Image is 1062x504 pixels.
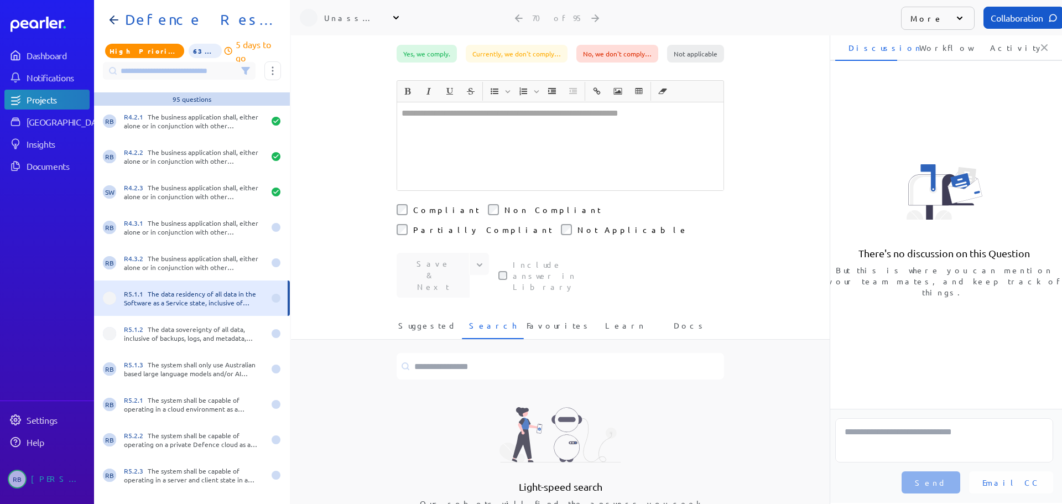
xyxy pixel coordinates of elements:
span: R4.2.3 [124,183,148,192]
button: Clear Formatting [653,82,672,101]
span: Insert Ordered List [513,82,541,101]
button: Send [902,471,960,493]
span: Search [469,320,517,338]
a: Dashboard [11,17,90,32]
a: Dashboard [4,45,90,65]
a: Projects [4,90,90,110]
button: Underline [440,82,459,101]
span: R5.1.2 [124,325,148,334]
span: Italic [419,82,439,101]
div: [GEOGRAPHIC_DATA] [27,116,109,127]
div: The system shall be capable of operating on a private Defence cloud as a cloud hosted software state [124,431,264,449]
div: The system shall be capable of operating in a cloud environment as a software as a service state [124,396,264,413]
div: 95 questions [173,95,211,103]
span: Ryan Baird [103,256,116,269]
span: Insert Unordered List [485,82,512,101]
a: Notifications [4,67,90,87]
div: Documents [27,160,88,172]
button: Insert Ordered List [514,82,533,101]
span: Favourites [527,320,591,338]
div: 70 of 95 [532,13,583,23]
span: Bold [398,82,418,101]
div: Currently, we don't comply… [466,45,568,63]
span: R5.2.1 [124,396,148,404]
button: Insert table [629,82,648,101]
div: Dashboard [27,50,88,61]
span: Decrease Indent [563,82,583,101]
div: The system shall only use Australian based large language models and/or AI systems [124,360,264,378]
li: Discussion [835,34,897,61]
div: Not applicable [667,45,724,63]
span: Learn [605,320,645,338]
li: Workflow [906,34,968,61]
p: There's no discussion on this Question [858,247,1030,260]
div: The business application shall, either alone or in conjunction with other applications, support m... [124,219,264,236]
span: Steve Whittington [103,185,116,199]
span: Ryan Baird [103,433,116,446]
div: Projects [27,94,88,105]
span: R5.1.3 [124,360,148,369]
a: Help [4,432,90,452]
span: 63% of Questions Completed [189,44,222,58]
div: Help [27,437,88,448]
p: Light-speed search [519,480,602,493]
span: R4.2.1 [124,112,148,121]
span: R4.3.1 [124,219,148,227]
a: Documents [4,156,90,176]
input: This checkbox controls whether your answer will be included in the Answer Library for future use [498,271,507,280]
div: Settings [27,414,88,425]
div: The system shall be capable of operating in a server and client state in a defined network [124,466,264,484]
button: Insert Image [608,82,627,101]
button: Italic [419,82,438,101]
span: R4.2.2 [124,148,148,157]
div: No, we don't comply… [576,45,658,63]
p: More [910,13,943,24]
a: RB[PERSON_NAME] [4,465,90,493]
label: Compliant [413,204,479,215]
div: [PERSON_NAME] [31,470,86,489]
div: The business application shall, either alone or in conjunction with other applications, allow the... [124,254,264,272]
span: Insert link [587,82,607,101]
div: The business application shall, either alone or in conjunction with other applications create and... [124,183,264,201]
span: Ryan Baird [103,469,116,482]
span: Underline [440,82,460,101]
span: R5.2.2 [124,431,148,440]
a: Settings [4,410,90,430]
span: R5.1.1 [124,289,148,298]
span: Strike through [461,82,481,101]
div: The business application shall, either alone or in conjunction with other applications apply secu... [124,112,264,130]
span: Suggested [398,320,457,338]
div: Unassigned [324,12,379,23]
button: Email CC [969,471,1053,493]
span: Insert table [629,82,649,101]
label: Partially Compliant [413,224,552,235]
div: Insights [27,138,88,149]
span: Ryan Baird [103,362,116,376]
span: Ryan Baird [103,150,116,163]
p: 5 days to go [236,38,281,64]
li: Activity [977,34,1039,61]
div: The data residency of all data in the Software as a Service state, inclusive of backups, logs, an... [124,289,264,307]
h1: Defence Response 202509 [121,11,272,29]
label: Non Compliant [504,204,601,215]
span: Ryan Baird [103,115,116,128]
span: R4.3.2 [124,254,148,263]
button: Insert Unordered List [485,82,504,101]
div: The data sovereignty of all data, inclusive of backups, logs, and metadata, associated with all r... [124,325,264,342]
label: This checkbox controls whether your answer will be included in the Answer Library for future use [513,259,607,292]
span: Ryan Baird [103,221,116,234]
span: Ryan Baird [103,398,116,411]
div: Yes, we comply. [397,45,457,63]
span: Insert Image [608,82,628,101]
button: Bold [398,82,417,101]
div: Notifications [27,72,88,83]
span: Priority [105,44,184,58]
span: Send [915,477,947,488]
div: The business application shall, either alone or in conjunction with other applications apply secu... [124,148,264,165]
button: Insert link [587,82,606,101]
p: But this is where you can mention your team mates, and keep track of things. [826,264,1062,298]
span: R5.2.3 [124,466,148,475]
a: Insights [4,134,90,154]
span: Docs [674,320,706,338]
